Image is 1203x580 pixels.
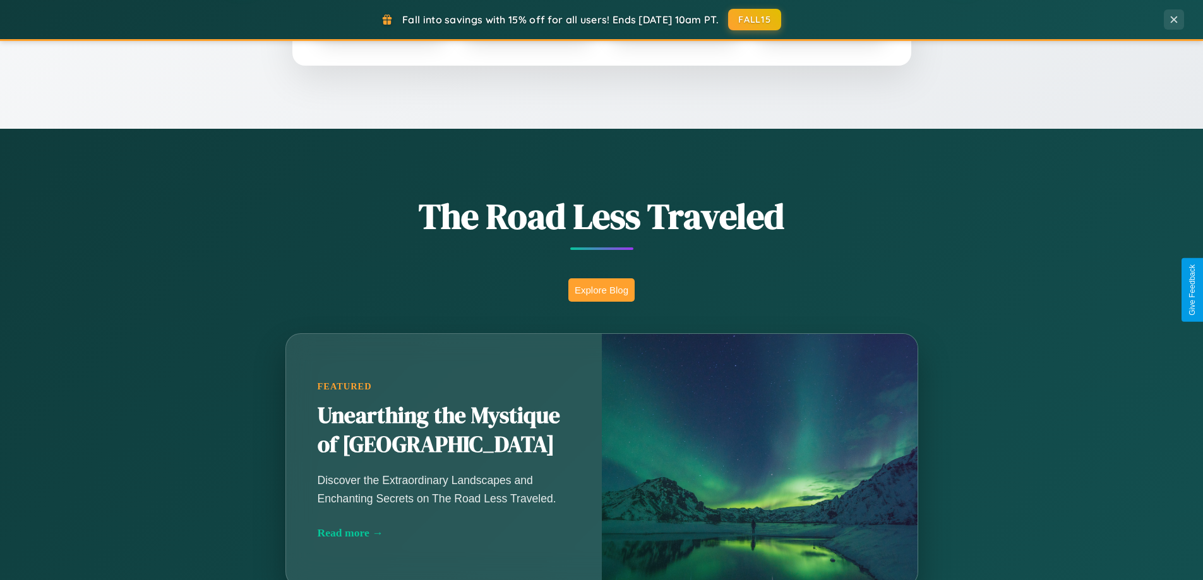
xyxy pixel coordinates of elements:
div: Give Feedback [1188,264,1197,316]
p: Discover the Extraordinary Landscapes and Enchanting Secrets on The Road Less Traveled. [318,471,570,507]
button: FALL15 [728,9,781,30]
h2: Unearthing the Mystique of [GEOGRAPHIC_DATA] [318,401,570,459]
div: Read more → [318,526,570,540]
h1: The Road Less Traveled [223,192,981,240]
button: Explore Blog [568,278,635,302]
div: Featured [318,381,570,392]
span: Fall into savings with 15% off for all users! Ends [DATE] 10am PT. [402,13,719,26]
